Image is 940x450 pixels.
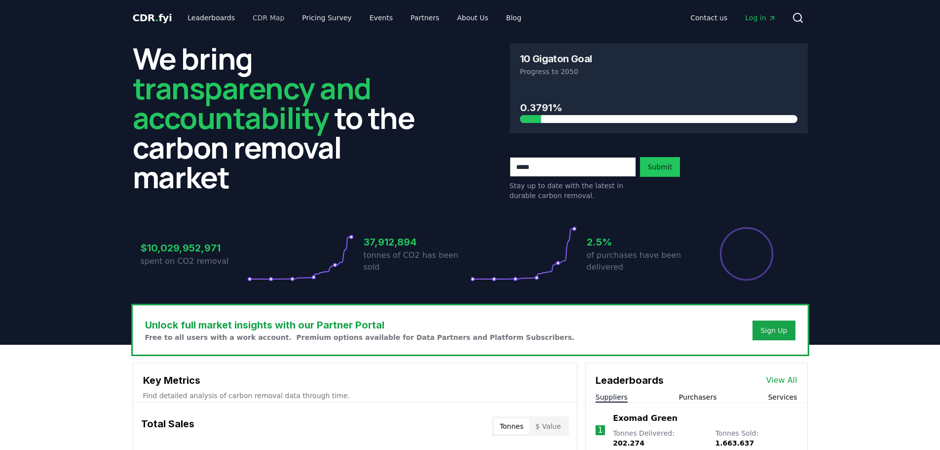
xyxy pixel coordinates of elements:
p: Free to all users with a work account. Premium options available for Data Partners and Platform S... [145,332,575,342]
span: 1.663.637 [715,439,754,447]
h3: Total Sales [141,416,194,436]
span: transparency and accountability [133,68,371,138]
h3: 37,912,894 [364,235,470,249]
a: Leaderboards [180,9,243,27]
h2: We bring to the carbon removal market [133,43,431,192]
button: Submit [640,157,680,177]
a: Partners [403,9,447,27]
button: Services [768,392,797,402]
button: Tonnes [494,418,529,434]
a: View All [766,374,797,386]
a: Events [362,9,401,27]
p: 1 [598,424,602,436]
span: 202.274 [613,439,644,447]
span: . [155,12,158,24]
p: Find detailed analysis of carbon removal data through time. [143,391,567,401]
nav: Main [180,9,529,27]
h3: 0.3791% [520,100,797,115]
a: About Us [449,9,496,27]
button: Purchasers [679,392,717,402]
p: Tonnes Delivered : [613,428,705,448]
span: Log in [745,13,776,23]
p: Tonnes Sold : [715,428,797,448]
div: Percentage of sales delivered [719,226,774,282]
a: Contact us [682,9,735,27]
button: Suppliers [596,392,628,402]
a: Sign Up [760,326,787,335]
span: CDR fyi [133,12,172,24]
a: CDR Map [245,9,292,27]
button: Sign Up [752,321,795,340]
p: Progress to 2050 [520,67,797,77]
h3: $10,029,952,971 [141,241,247,255]
a: Blog [498,9,529,27]
p: Stay up to date with the latest in durable carbon removal. [510,181,636,201]
a: CDR.fyi [133,11,172,25]
h3: Leaderboards [596,373,664,388]
p: spent on CO2 removal [141,255,247,267]
a: Pricing Survey [294,9,359,27]
p: of purchases have been delivered [587,249,693,273]
h3: Unlock full market insights with our Partner Portal [145,318,575,332]
nav: Main [682,9,784,27]
p: tonnes of CO2 has been sold [364,249,470,273]
h3: Key Metrics [143,373,567,388]
h3: 2.5% [587,235,693,249]
a: Exomad Green [613,412,677,424]
button: $ Value [529,418,567,434]
h3: 10 Gigaton Goal [520,54,592,64]
a: Log in [737,9,784,27]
